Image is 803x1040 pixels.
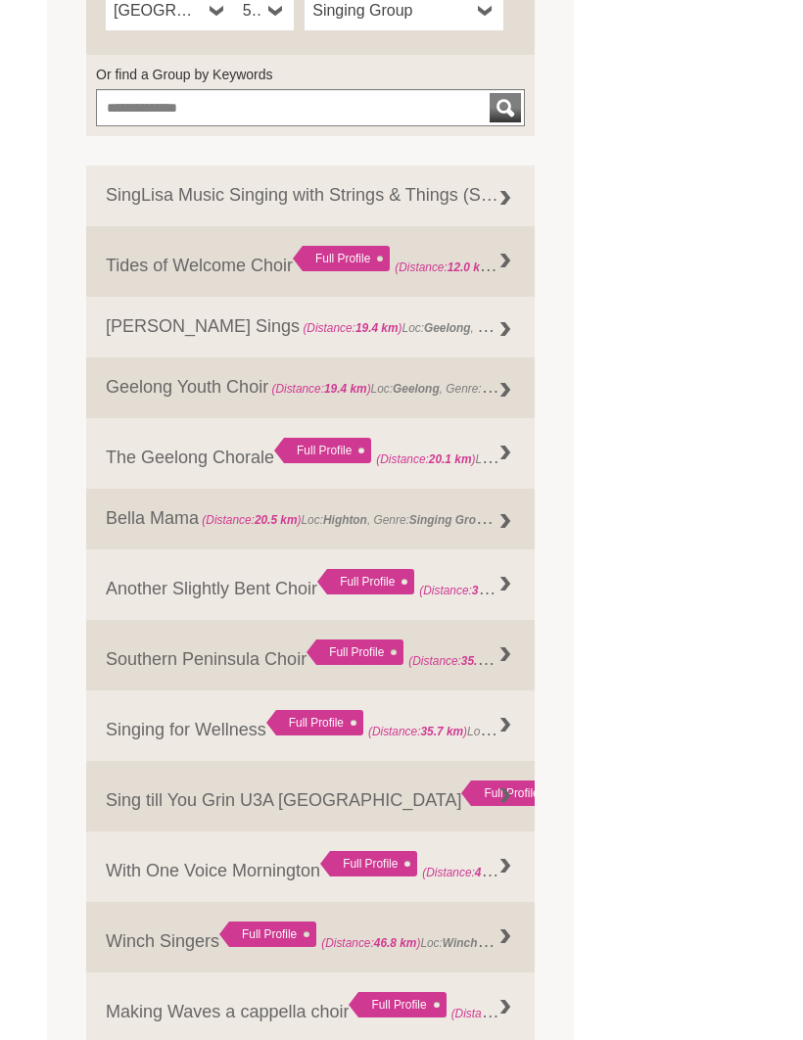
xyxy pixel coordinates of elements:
span: (Distance: ) [451,1003,550,1022]
strong: Singing Group , [409,509,496,529]
a: [PERSON_NAME] Sings (Distance:19.4 km)Loc:Geelong, Genre:Singing Group ,, [86,298,535,358]
a: Winch Singers Full Profile (Distance:46.8 km)Loc:Winchelsea, Genre:, Members: [86,903,535,973]
span: Loc: , Genre: , Members: [408,650,779,670]
a: Southern Peninsula Choir Full Profile (Distance:35.3 km)Loc:Rosebud, Genre:, Members: [86,621,535,691]
span: (Distance: ) [303,322,401,336]
strong: Winchelsea [443,932,506,952]
strong: 12.0 km [448,257,497,276]
strong: 35.7 km [420,726,463,739]
span: Loc: , Genre: , Members: [376,449,799,468]
span: (Distance: ) [419,580,518,599]
strong: 19.4 km [324,383,367,397]
span: Loc: , Genre: , Members: [321,932,724,952]
strong: 20.5 km [255,514,298,528]
span: (Distance: ) [321,937,420,951]
label: Or find a Group by Keywords [96,66,525,85]
strong: 43.1 km [475,862,518,881]
span: Loc: , Genre: , Members: [268,378,657,398]
a: Tides of Welcome Choir Full Profile (Distance:12.0 km)Loc:Queenscliff, Genre:, Members: [86,227,535,298]
a: Bella Mama (Distance:20.5 km)Loc:Highton, Genre:Singing Group ,, Members: [86,490,535,550]
div: Full Profile [219,922,316,948]
span: (Distance: ) [271,383,370,397]
a: The Geelong Chorale Full Profile (Distance:20.1 km)Loc:Geelong, Genre:, Members: [86,419,535,490]
strong: 35.3 km [461,650,504,670]
div: Full Profile [266,711,363,736]
a: Another Slightly Bent Choir Full Profile (Distance:32.8 km)Loc:, Genre:, [86,550,535,621]
span: Loc: , Genre: , [300,317,603,337]
a: Geelong Youth Choir (Distance:19.4 km)Loc:Geelong, Genre:Singing Group ,, Members: [86,358,535,419]
div: Full Profile [293,247,390,272]
a: Sing till You Grin U3A [GEOGRAPHIC_DATA] Full Profile [86,762,535,832]
div: Full Profile [307,640,403,666]
a: Singing for Wellness Full Profile (Distance:35.7 km)Loc:Rosebud, Genre:, Members: [86,691,535,762]
span: (Distance: ) [408,650,507,670]
strong: Geelong [424,322,471,336]
span: (Distance: ) [368,726,467,739]
div: Full Profile [320,852,417,877]
strong: Rosebud [530,655,580,669]
a: SingLisa Music Singing with Strings & Things (SwS&T) Loc:, Genre:, Members: [86,166,535,227]
strong: 46.8 km [374,937,417,951]
span: (Distance: ) [376,453,475,467]
div: Full Profile [349,993,446,1018]
div: Full Profile [317,570,414,595]
div: Full Profile [461,781,558,807]
a: With One Voice Mornington Full Profile (Distance:43.1 km)Loc:, Genre:, Members: [86,832,535,903]
div: Full Profile [274,439,371,464]
strong: Singing Group , [482,383,569,397]
strong: 32.8 km [472,580,515,599]
strong: 20.1 km [429,453,472,467]
strong: Highton [323,514,367,528]
strong: Geelong [393,383,440,397]
span: Loc: , Genre: , Members: [395,257,779,276]
span: Loc: , Genre: , Members: [368,721,760,740]
span: Loc: , Genre: , Members: [199,509,568,529]
span: (Distance: ) [202,514,301,528]
strong: 19.4 km [355,322,399,336]
span: (Distance: ) [395,257,497,276]
span: (Distance: ) [422,862,521,881]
